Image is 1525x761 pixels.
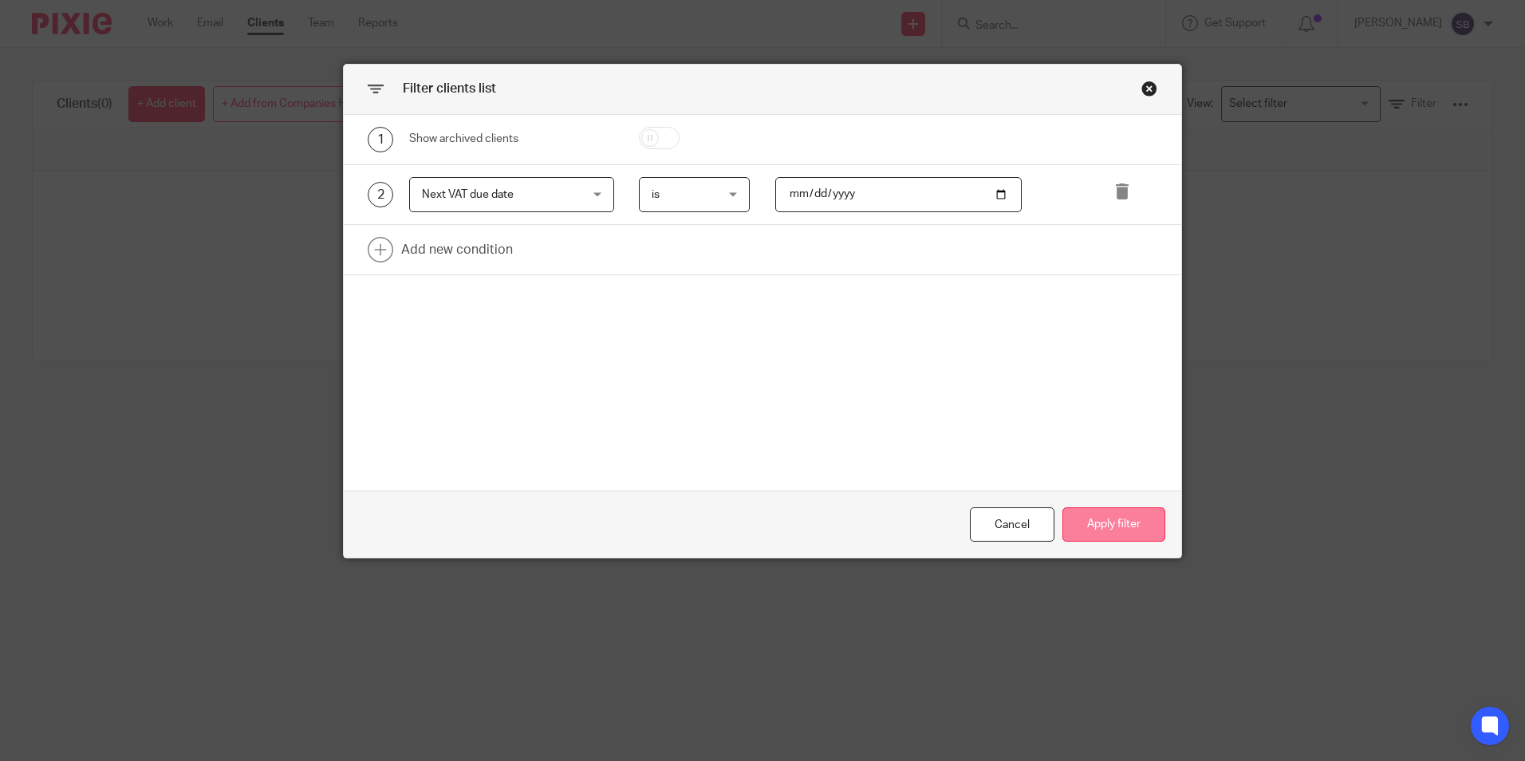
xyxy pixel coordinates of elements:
[368,127,393,152] div: 1
[409,131,614,147] div: Show archived clients
[403,82,496,95] span: Filter clients list
[652,189,660,200] span: is
[1141,81,1157,97] div: Close this dialog window
[422,189,514,200] span: Next VAT due date
[368,182,393,207] div: 2
[775,177,1022,213] input: YYYY-MM-DD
